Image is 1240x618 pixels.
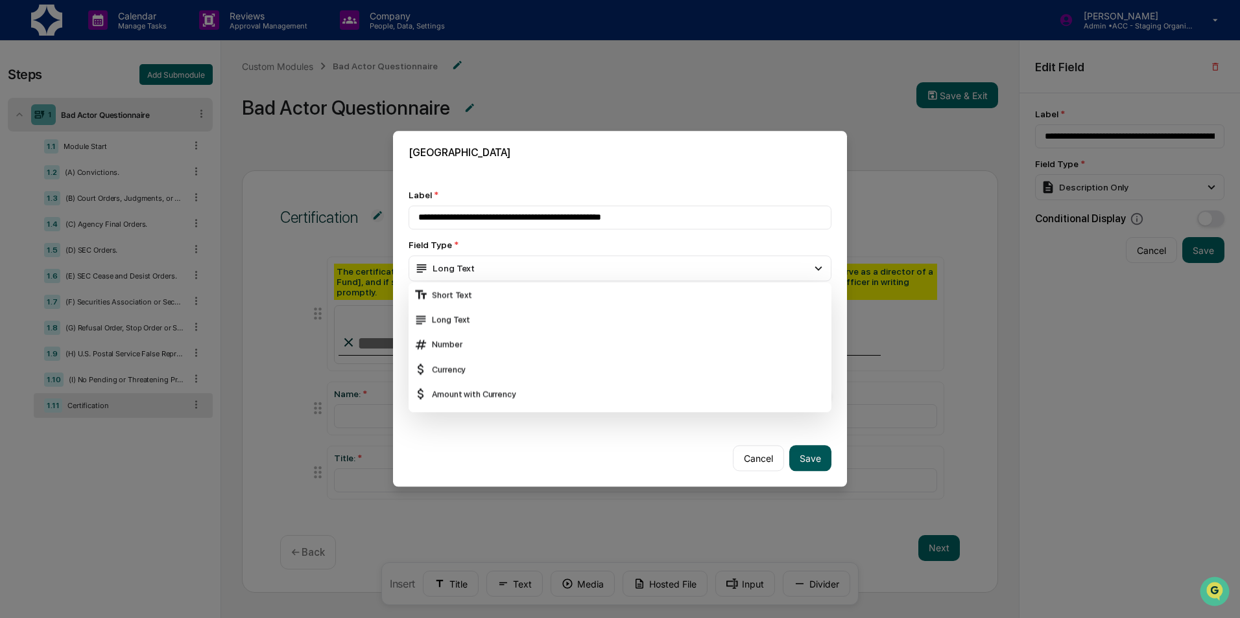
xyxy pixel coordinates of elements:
[129,220,157,229] span: Pylon
[221,103,236,119] button: Start new chat
[107,163,161,176] span: Attestations
[26,188,82,201] span: Data Lookup
[414,387,826,402] div: Amount with Currency
[414,288,826,303] div: Short Text
[91,219,157,229] a: Powered byPylon
[13,189,23,200] div: 🔎
[414,313,826,327] div: Long Text
[44,112,164,122] div: We're available if you need us!
[8,158,89,181] a: 🖐️Preclearance
[414,362,826,376] div: Currency
[1198,575,1234,610] iframe: Open customer support
[44,99,213,112] div: Start new chat
[13,99,36,122] img: 1746055101610-c473b297-6a78-478c-a979-82029cc54cd1
[733,446,784,472] button: Cancel
[13,165,23,175] div: 🖐️
[409,240,831,250] div: Field Type
[414,261,475,275] div: Long Text
[414,412,826,426] div: Date
[409,146,831,159] h2: [GEOGRAPHIC_DATA]
[89,158,166,181] a: 🗄️Attestations
[26,163,84,176] span: Preclearance
[409,190,831,200] div: Label
[414,338,826,352] div: Number
[789,446,831,472] button: Save
[8,183,87,206] a: 🔎Data Lookup
[94,165,104,175] div: 🗄️
[13,27,236,48] p: How can we help?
